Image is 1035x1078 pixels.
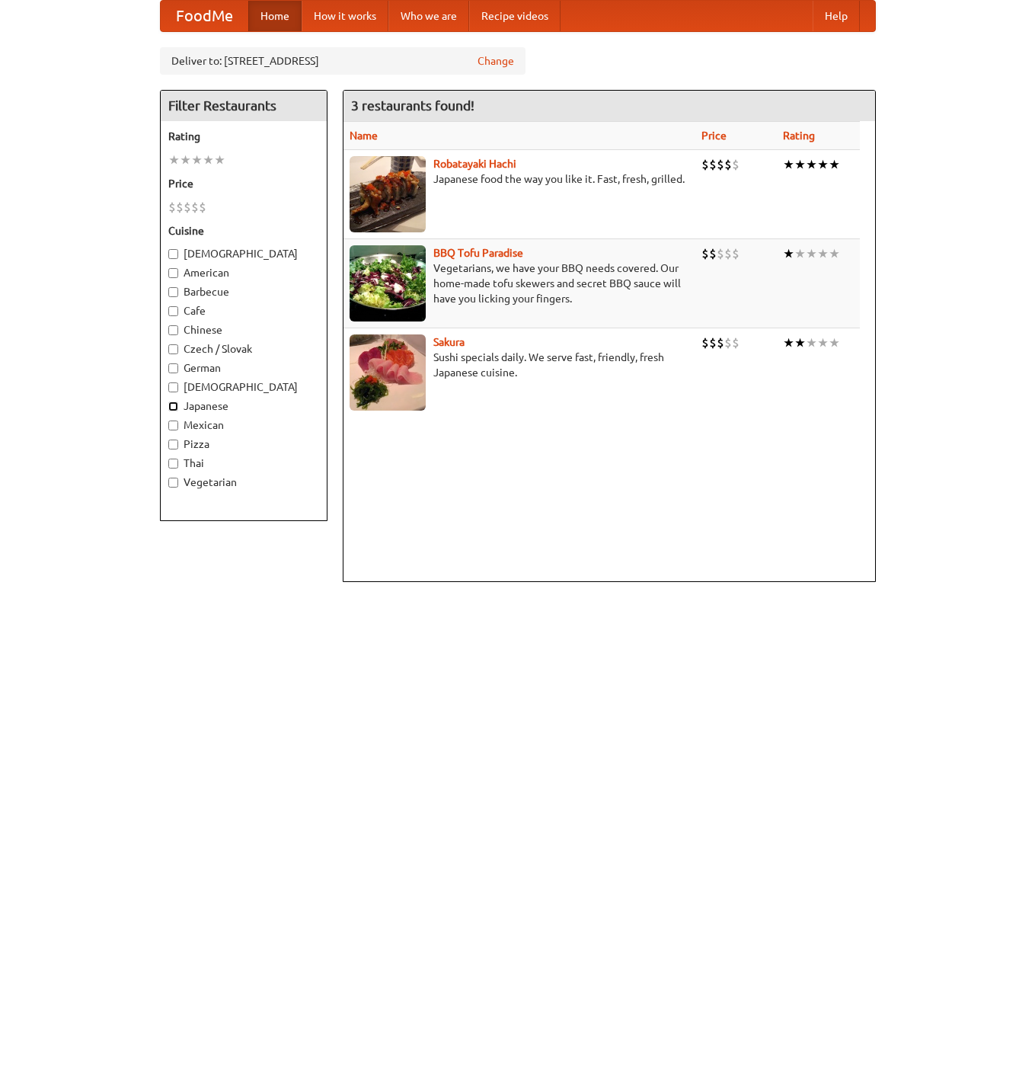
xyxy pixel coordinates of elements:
[350,334,426,411] img: sakura.jpg
[168,176,319,191] h5: Price
[161,1,248,31] a: FoodMe
[168,306,178,316] input: Cafe
[168,363,178,373] input: German
[168,382,178,392] input: [DEMOGRAPHIC_DATA]
[168,199,176,216] li: $
[829,245,840,262] li: ★
[168,344,178,354] input: Czech / Slovak
[350,350,689,380] p: Sushi specials daily. We serve fast, friendly, fresh Japanese cuisine.
[199,199,206,216] li: $
[709,156,717,173] li: $
[806,156,817,173] li: ★
[168,440,178,449] input: Pizza
[203,152,214,168] li: ★
[813,1,860,31] a: Help
[168,287,178,297] input: Barbecue
[388,1,469,31] a: Who we are
[168,478,178,488] input: Vegetarian
[168,322,319,337] label: Chinese
[351,98,474,113] ng-pluralize: 3 restaurants found!
[701,130,727,142] a: Price
[168,341,319,357] label: Czech / Slovak
[168,325,178,335] input: Chinese
[709,245,717,262] li: $
[732,156,740,173] li: $
[168,437,319,452] label: Pizza
[701,245,709,262] li: $
[184,199,191,216] li: $
[302,1,388,31] a: How it works
[433,158,516,170] a: Robatayaki Hachi
[806,334,817,351] li: ★
[817,334,829,351] li: ★
[806,245,817,262] li: ★
[214,152,225,168] li: ★
[701,334,709,351] li: $
[829,334,840,351] li: ★
[783,334,794,351] li: ★
[191,199,199,216] li: $
[732,245,740,262] li: $
[794,334,806,351] li: ★
[701,156,709,173] li: $
[717,156,724,173] li: $
[433,247,523,259] a: BBQ Tofu Paradise
[794,245,806,262] li: ★
[817,156,829,173] li: ★
[168,223,319,238] h5: Cuisine
[732,334,740,351] li: $
[168,459,178,469] input: Thai
[724,245,732,262] li: $
[168,398,319,414] label: Japanese
[161,91,327,121] h4: Filter Restaurants
[783,130,815,142] a: Rating
[168,401,178,411] input: Japanese
[817,245,829,262] li: ★
[829,156,840,173] li: ★
[180,152,191,168] li: ★
[248,1,302,31] a: Home
[168,246,319,261] label: [DEMOGRAPHIC_DATA]
[168,152,180,168] li: ★
[350,245,426,321] img: tofuparadise.jpg
[168,303,319,318] label: Cafe
[168,265,319,280] label: American
[350,130,378,142] a: Name
[168,129,319,144] h5: Rating
[433,336,465,348] a: Sakura
[168,284,319,299] label: Barbecue
[168,268,178,278] input: American
[469,1,561,31] a: Recipe videos
[478,53,514,69] a: Change
[717,245,724,262] li: $
[168,421,178,430] input: Mexican
[350,171,689,187] p: Japanese food the way you like it. Fast, fresh, grilled.
[168,417,319,433] label: Mexican
[794,156,806,173] li: ★
[168,475,319,490] label: Vegetarian
[191,152,203,168] li: ★
[168,379,319,395] label: [DEMOGRAPHIC_DATA]
[724,334,732,351] li: $
[717,334,724,351] li: $
[176,199,184,216] li: $
[168,249,178,259] input: [DEMOGRAPHIC_DATA]
[160,47,525,75] div: Deliver to: [STREET_ADDRESS]
[724,156,732,173] li: $
[168,456,319,471] label: Thai
[350,156,426,232] img: robatayaki.jpg
[168,360,319,376] label: German
[350,261,689,306] p: Vegetarians, we have your BBQ needs covered. Our home-made tofu skewers and secret BBQ sauce will...
[783,245,794,262] li: ★
[783,156,794,173] li: ★
[709,334,717,351] li: $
